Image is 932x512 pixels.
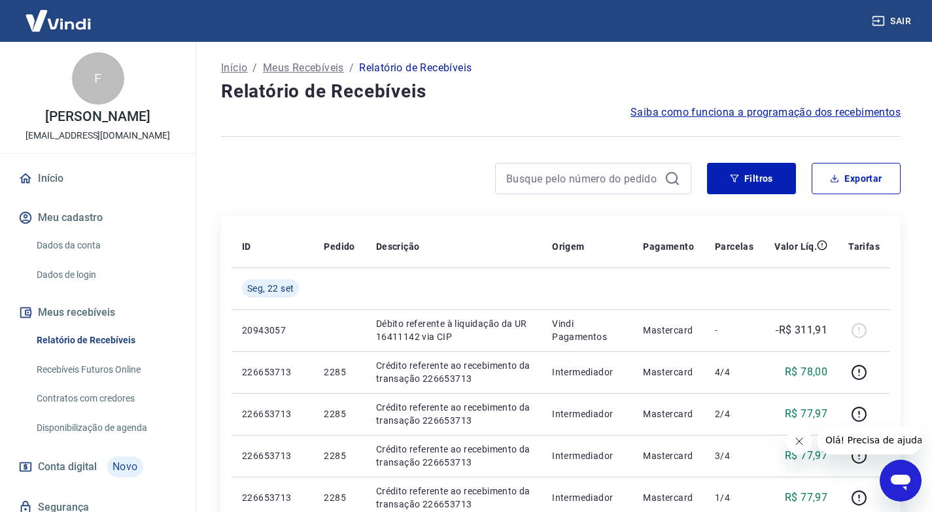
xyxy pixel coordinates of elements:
[376,401,531,427] p: Crédito referente ao recebimento da transação 226653713
[38,458,97,476] span: Conta digital
[715,366,753,379] p: 4/4
[31,415,180,441] a: Disponibilização de agenda
[8,9,110,20] span: Olá! Precisa de ajuda?
[786,428,812,454] iframe: Fechar mensagem
[376,317,531,343] p: Débito referente à liquidação da UR 16411142 via CIP
[630,105,901,120] a: Saiba como funciona a programação dos recebimentos
[221,78,901,105] h4: Relatório de Recebíveis
[221,60,247,76] a: Início
[349,60,354,76] p: /
[263,60,344,76] a: Meus Recebíveis
[552,240,584,253] p: Origem
[31,232,180,259] a: Dados da conta
[242,324,303,337] p: 20943057
[26,129,170,143] p: [EMAIL_ADDRESS][DOMAIN_NAME]
[107,456,143,477] span: Novo
[242,240,251,253] p: ID
[376,443,531,469] p: Crédito referente ao recebimento da transação 226653713
[552,491,622,504] p: Intermediador
[324,407,354,420] p: 2285
[707,163,796,194] button: Filtros
[848,240,880,253] p: Tarifas
[818,426,922,454] iframe: Mensagem da empresa
[16,451,180,483] a: Conta digitalNovo
[552,407,622,420] p: Intermediador
[376,240,420,253] p: Descrição
[359,60,472,76] p: Relatório de Recebíveis
[242,407,303,420] p: 226653713
[45,110,150,124] p: [PERSON_NAME]
[715,407,753,420] p: 2/4
[252,60,257,76] p: /
[715,449,753,462] p: 3/4
[715,240,753,253] p: Parcelas
[31,356,180,383] a: Recebíveis Futuros Online
[785,448,827,464] p: R$ 77,97
[72,52,124,105] div: F
[16,1,101,41] img: Vindi
[247,282,294,295] span: Seg, 22 set
[785,490,827,505] p: R$ 77,97
[31,327,180,354] a: Relatório de Recebíveis
[16,298,180,327] button: Meus recebíveis
[869,9,916,33] button: Sair
[242,449,303,462] p: 226653713
[643,491,694,504] p: Mastercard
[324,366,354,379] p: 2285
[324,240,354,253] p: Pedido
[242,366,303,379] p: 226653713
[552,317,622,343] p: Vindi Pagamentos
[16,203,180,232] button: Meu cadastro
[506,169,659,188] input: Busque pelo número do pedido
[643,407,694,420] p: Mastercard
[774,240,817,253] p: Valor Líq.
[643,449,694,462] p: Mastercard
[376,359,531,385] p: Crédito referente ao recebimento da transação 226653713
[812,163,901,194] button: Exportar
[242,491,303,504] p: 226653713
[324,449,354,462] p: 2285
[324,491,354,504] p: 2285
[785,364,827,380] p: R$ 78,00
[552,366,622,379] p: Intermediador
[715,491,753,504] p: 1/4
[880,460,922,502] iframe: Botão para abrir a janela de mensagens
[31,262,180,288] a: Dados de login
[776,322,827,338] p: -R$ 311,91
[715,324,753,337] p: -
[552,449,622,462] p: Intermediador
[785,406,827,422] p: R$ 77,97
[31,385,180,412] a: Contratos com credores
[16,164,180,193] a: Início
[643,240,694,253] p: Pagamento
[643,324,694,337] p: Mastercard
[376,485,531,511] p: Crédito referente ao recebimento da transação 226653713
[643,366,694,379] p: Mastercard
